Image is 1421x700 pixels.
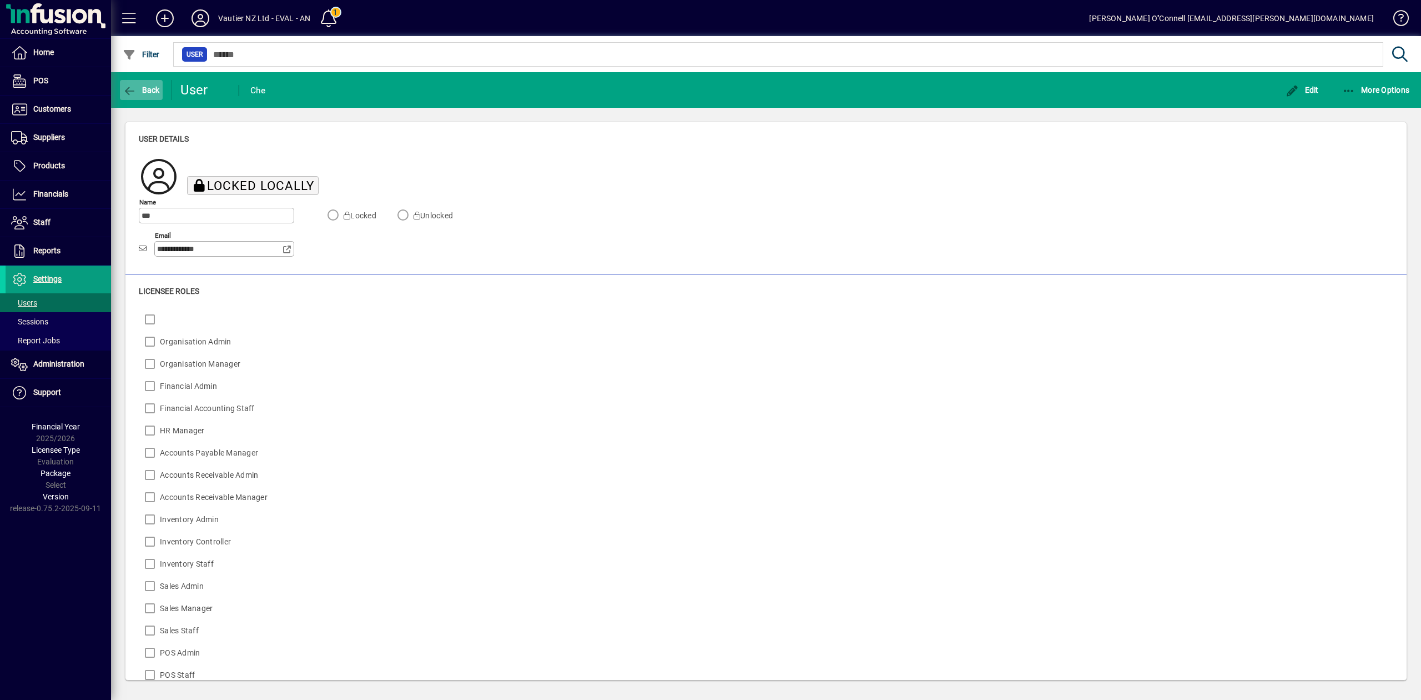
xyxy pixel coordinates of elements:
[6,181,111,208] a: Financials
[32,446,80,454] span: Licensee Type
[120,80,163,100] button: Back
[33,133,65,142] span: Suppliers
[147,8,183,28] button: Add
[1339,80,1413,100] button: More Options
[139,287,199,296] span: Licensee roles
[6,67,111,95] a: POS
[33,76,48,85] span: POS
[1286,86,1319,94] span: Edit
[11,336,60,345] span: Report Jobs
[6,152,111,180] a: Products
[32,422,80,431] span: Financial Year
[123,86,160,94] span: Back
[123,50,160,59] span: Filter
[111,80,172,100] app-page-header-button: Back
[1089,9,1374,27] div: [PERSON_NAME] O''Connell [EMAIL_ADDRESS][PERSON_NAME][DOMAIN_NAME]
[180,81,228,99] div: User
[33,246,61,255] span: Reports
[33,274,62,283] span: Settings
[6,379,111,407] a: Support
[187,49,203,60] span: User
[33,218,51,227] span: Staff
[6,237,111,265] a: Reports
[139,198,156,206] mat-label: Name
[6,351,111,378] a: Administration
[6,331,111,350] a: Report Jobs
[11,317,48,326] span: Sessions
[1283,80,1322,100] button: Edit
[207,178,314,193] span: Locked locally
[43,492,69,501] span: Version
[6,96,111,123] a: Customers
[250,82,266,99] div: Che
[155,231,171,239] mat-label: Email
[6,312,111,331] a: Sessions
[33,359,84,368] span: Administration
[6,124,111,152] a: Suppliers
[33,161,65,170] span: Products
[218,9,311,27] div: Vautier NZ Ltd - EVAL - AN
[6,39,111,67] a: Home
[33,48,54,57] span: Home
[33,388,61,397] span: Support
[33,189,68,198] span: Financials
[120,44,163,64] button: Filter
[1385,2,1407,38] a: Knowledge Base
[183,8,218,28] button: Profile
[33,104,71,113] span: Customers
[41,469,70,478] span: Package
[1342,86,1410,94] span: More Options
[11,298,37,307] span: Users
[6,293,111,312] a: Users
[6,209,111,237] a: Staff
[139,134,189,143] span: User details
